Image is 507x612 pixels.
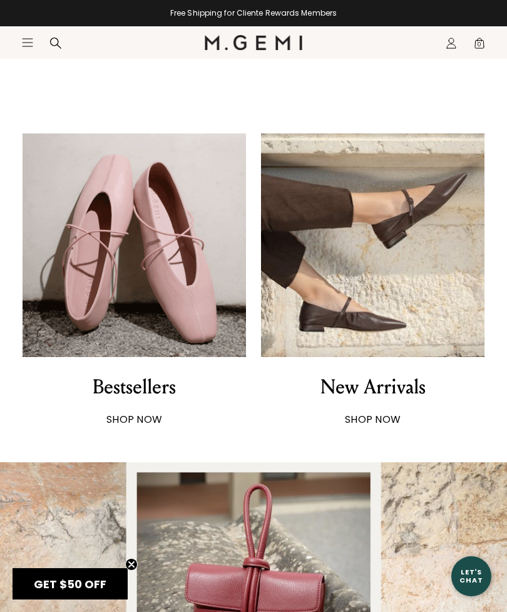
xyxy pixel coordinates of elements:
[21,36,34,49] button: Open site menu
[261,133,484,427] a: New Arrivals SHOP NOW
[320,372,426,402] div: New Arrivals
[345,412,401,427] strong: SHOP NOW
[205,35,303,50] img: M.Gemi
[451,568,491,584] div: Let's Chat
[125,558,138,571] button: Close teaser
[473,39,486,52] span: 0
[13,568,128,599] div: GET $50 OFFClose teaser
[106,412,162,427] strong: SHOP NOW
[23,133,246,427] a: Bestsellers SHOP NOW
[93,372,176,402] div: Bestsellers
[34,576,106,592] span: GET $50 OFF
